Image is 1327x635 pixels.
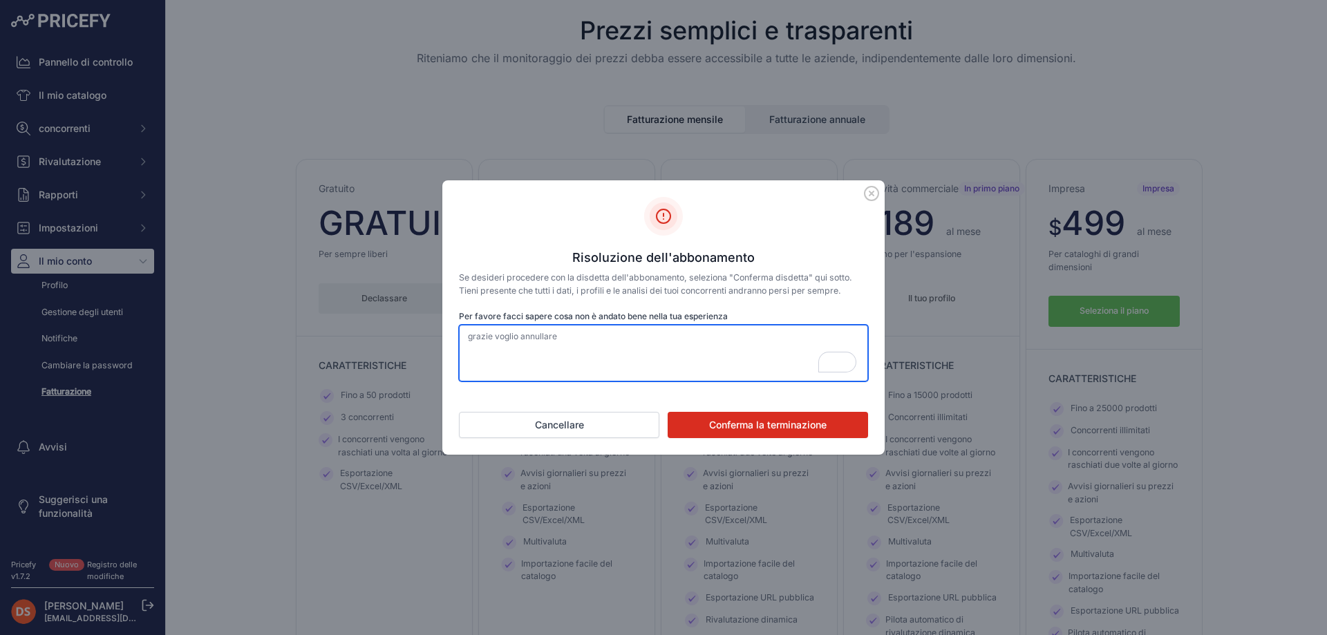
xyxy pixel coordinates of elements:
font: Conferma la terminazione [709,419,827,430]
button: Cancellare [459,412,659,438]
font: Se desideri procedere con la disdetta dell'abbonamento, seleziona "Conferma disdetta" qui sotto. ... [459,272,852,296]
font: Risoluzione dell'abbonamento [572,250,755,265]
button: Conferma la terminazione [668,412,868,438]
font: Cancellare [535,419,584,430]
textarea: To enrich screen reader interactions, please activate Accessibility in Grammarly extension settings [459,325,868,381]
font: Per favore facci sapere cosa non è andato bene nella tua esperienza [459,311,728,321]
